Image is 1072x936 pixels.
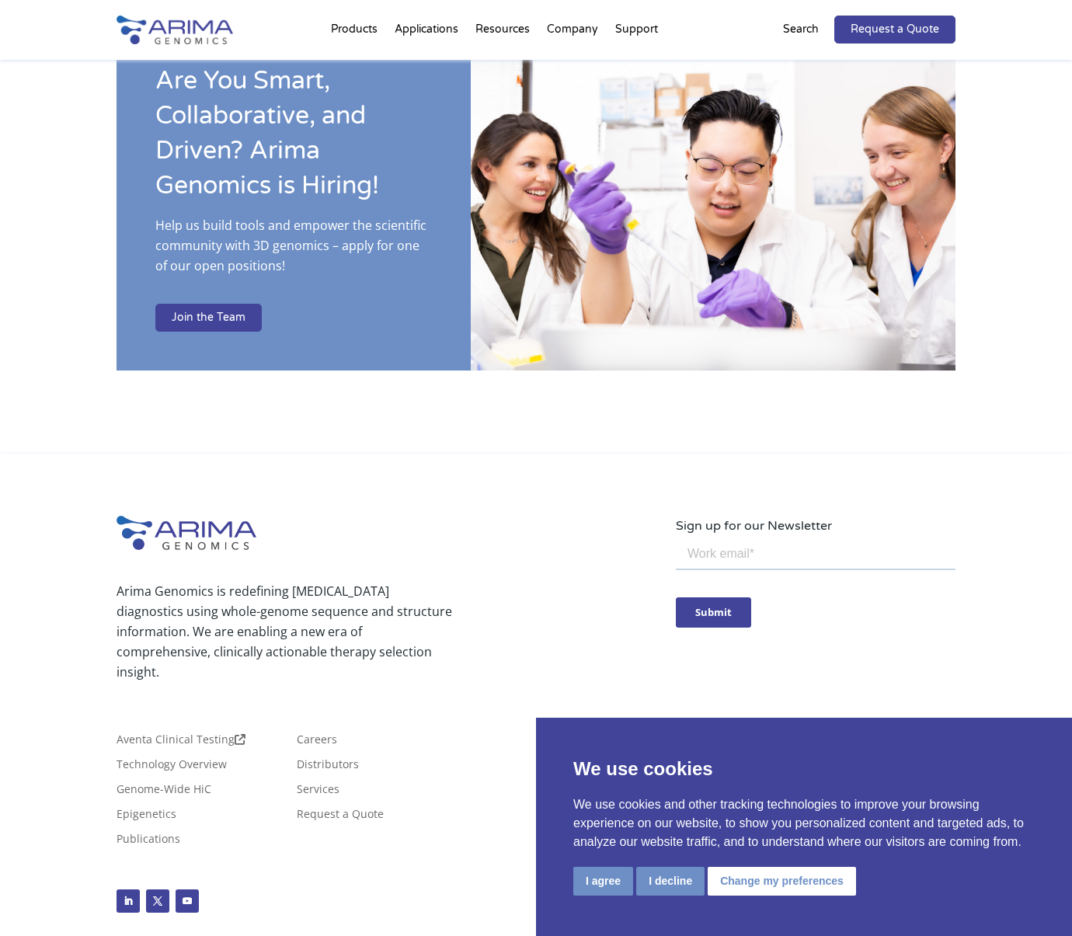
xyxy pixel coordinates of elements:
[117,16,233,44] img: Arima-Genomics-logo
[471,25,955,371] img: IMG_2073.jpg
[155,304,262,332] a: Join the Team
[636,867,705,896] button: I decline
[573,795,1035,851] p: We use cookies and other tracking technologies to improve your browsing experience on our website...
[676,516,955,536] p: Sign up for our Newsletter
[117,809,176,826] a: Epigenetics
[117,759,227,776] a: Technology Overview
[117,581,452,682] p: Arima Genomics is redefining [MEDICAL_DATA] diagnostics using whole-genome sequence and structure...
[573,755,1035,783] p: We use cookies
[297,759,359,776] a: Distributors
[176,889,199,913] a: Follow on Youtube
[573,867,633,896] button: I agree
[117,734,245,751] a: Aventa Clinical Testing
[117,784,211,801] a: Genome-Wide HiC
[297,809,384,826] a: Request a Quote
[117,516,256,550] img: Arima-Genomics-logo
[117,889,140,913] a: Follow on LinkedIn
[783,19,819,40] p: Search
[297,784,339,801] a: Services
[117,833,180,851] a: Publications
[155,64,432,215] h2: Are You Smart, Collaborative, and Driven? Arima Genomics is Hiring!
[708,867,856,896] button: Change my preferences
[146,889,169,913] a: Follow on X
[155,215,432,288] p: Help us build tools and empower the scientific community with 3D genomics – apply for one of our ...
[676,536,955,655] iframe: Form 0
[297,734,337,751] a: Careers
[834,16,955,43] a: Request a Quote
